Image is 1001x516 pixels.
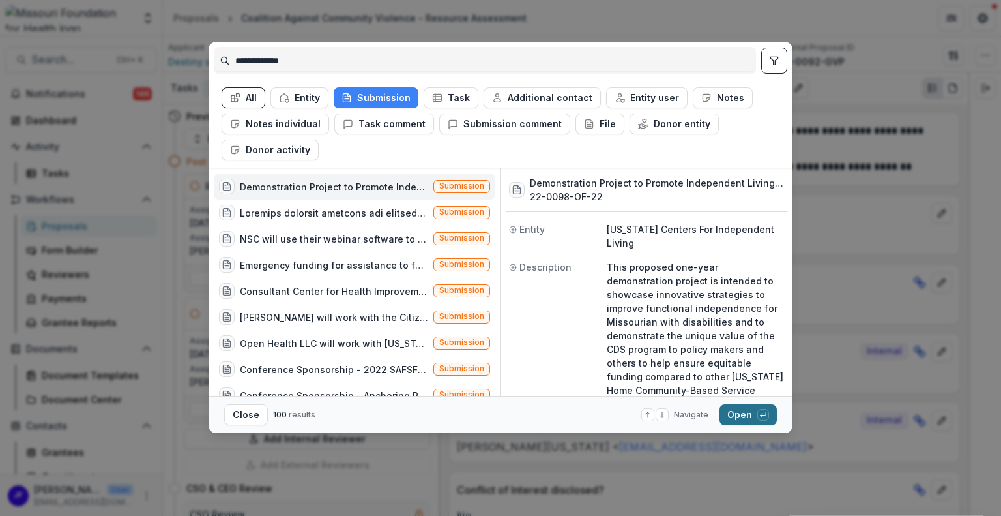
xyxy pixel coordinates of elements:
div: NSC will use their webinar software to host a webinar related to funding opportunities available ... [240,232,428,246]
h3: Demonstration Project to Promote Independent Living and Equity for those with Disabilities in [US... [530,176,785,190]
button: toggle filters [761,48,787,74]
span: Submission [439,364,484,373]
span: Submission [439,286,484,295]
div: [PERSON_NAME] will work with the Citizens Against Domestic Violence ([PERSON_NAME]), to submit a ... [240,311,428,324]
button: Task comment [334,114,434,134]
button: All [222,87,265,108]
p: [US_STATE] Centers For Independent Living [607,222,785,250]
button: Submission comment [439,114,570,134]
span: Submission [439,312,484,321]
button: Donor activity [222,140,319,160]
div: Demonstration Project to Promote Independent Living and Equity for those with Disabilities in [US... [240,180,428,194]
span: Submission [439,207,484,217]
span: 100 [273,410,287,419]
button: Entity [270,87,328,108]
button: Entity user [606,87,688,108]
span: results [289,410,315,419]
button: Close [224,404,268,425]
button: Notes [693,87,753,108]
p: This proposed one-year demonstration project is intended to showcase innovative strategies to imp... [607,260,785,411]
span: Description [519,260,572,274]
div: Loremips dolorsit ametcons adi elitseddo eiusmo te 17 incididu ut laboreetd Magnaali. (En AD62, m... [240,206,428,220]
div: Conference Sponsorship - 2022 SAFSF Forum (Sustainable Agriculture and Food Systems Funders (SAFS... [240,363,428,376]
span: Submission [439,390,484,399]
div: Open Health LLC will work with [US_STATE] DHSS to submit a grant proposal to CDC on federal fundi... [240,337,428,350]
button: Open [719,404,777,425]
span: Submission [439,338,484,347]
span: Submission [439,181,484,190]
div: Consultant Center for Health Improvement will work with the Ripley County Family Resource Center.... [240,284,428,298]
h3: 22-0098-OF-22 [530,190,785,204]
div: Conference Sponsorship - Anchoring Race Equity and Advancing Health Justice (Virtual Conference [... [240,389,428,402]
button: Task [424,87,478,108]
span: Submission [439,260,484,269]
button: Donor entity [630,114,719,134]
button: Additional contact [484,87,601,108]
span: Entity [519,222,545,236]
button: Notes individual [222,114,329,134]
button: Submission [334,87,418,108]
div: Emergency funding for assistance to families affected by the tornadoes in [GEOGRAPHIC_DATA] on [D... [240,258,428,272]
button: File [575,114,624,134]
span: Submission [439,234,484,243]
span: Navigate [674,409,708,421]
